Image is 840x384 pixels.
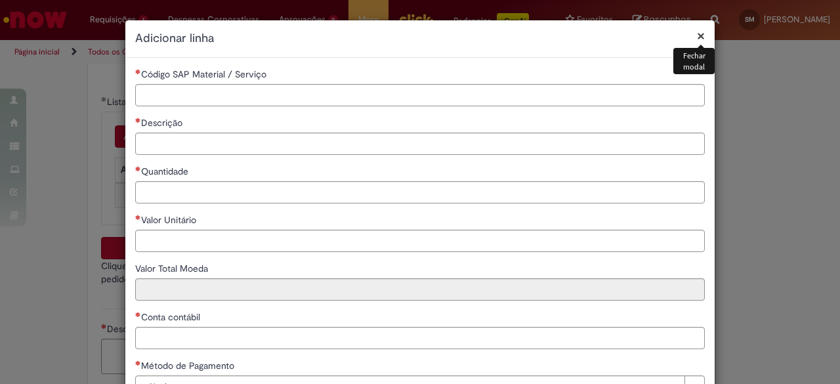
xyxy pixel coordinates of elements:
span: Método de Pagamento [141,360,237,372]
span: Necessários [135,360,141,366]
input: Valor Unitário [135,230,705,252]
span: Necessários [135,312,141,317]
button: Fechar modal [697,29,705,43]
input: Quantidade [135,181,705,203]
span: Necessários [135,117,141,123]
span: Valor Unitário [141,214,199,226]
input: Valor Total Moeda [135,278,705,301]
span: Necessários [135,69,141,74]
span: Somente leitura - Valor Total Moeda [135,263,211,274]
span: Necessários [135,215,141,220]
span: Conta contábil [141,311,203,323]
span: Descrição [141,117,185,129]
span: Código SAP Material / Serviço [141,68,269,80]
span: Necessários [135,166,141,171]
span: Quantidade [141,165,191,177]
h2: Adicionar linha [135,30,705,47]
div: Fechar modal [673,48,715,74]
input: Conta contábil [135,327,705,349]
input: Código SAP Material / Serviço [135,84,705,106]
input: Descrição [135,133,705,155]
